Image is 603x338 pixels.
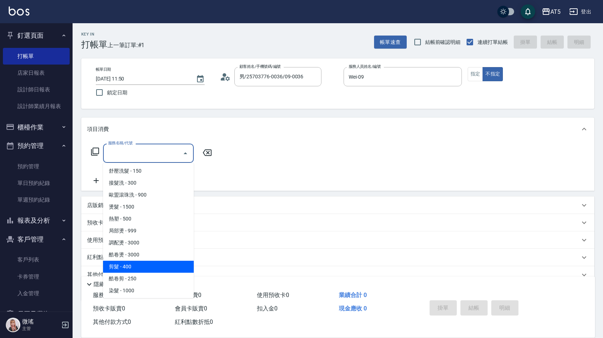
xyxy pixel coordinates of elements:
[3,251,70,268] a: 客戶列表
[3,305,70,323] button: 員工及薪資
[87,271,154,279] p: 其他付款方式
[81,32,107,37] h2: Key In
[103,273,194,285] span: 酷卷剪 - 250
[3,175,70,191] a: 單日預約紀錄
[339,305,367,312] span: 現金應收 0
[81,249,594,266] div: 紅利點數剩餘點數: 1220換算比率: 1
[425,38,461,46] span: 結帳前確認明細
[3,81,70,98] a: 設計師日報表
[103,285,194,297] span: 染髮 - 1000
[107,89,127,96] span: 鎖定日期
[93,318,131,325] span: 其他付款方式 0
[81,266,594,284] div: 其他付款方式入金可用餘額: 0
[3,285,70,302] a: 入金管理
[3,48,70,65] a: 打帳單
[477,38,508,46] span: 連續打單結帳
[3,65,70,81] a: 店家日報表
[81,214,594,231] div: 預收卡販賣
[87,219,114,227] p: 預收卡販賣
[108,140,132,146] label: 服務名稱/代號
[3,268,70,285] a: 卡券管理
[468,67,483,81] button: 指定
[87,236,114,244] p: 使用預收卡
[3,191,70,208] a: 單週預約紀錄
[107,41,145,50] span: 上一筆訂單:#1
[539,4,563,19] button: AT5
[3,230,70,249] button: 客戶管理
[81,40,107,50] h3: 打帳單
[22,325,59,332] p: 主管
[3,118,70,137] button: 櫃檯作業
[180,148,191,159] button: Close
[3,158,70,175] a: 預約管理
[339,292,367,298] span: 業績合計 0
[521,4,535,19] button: save
[175,318,213,325] span: 紅利點數折抵 0
[3,26,70,45] button: 釘選頁面
[22,318,59,325] h5: 微瑤
[566,5,594,18] button: 登出
[93,305,125,312] span: 預收卡販賣 0
[192,70,209,88] button: Choose date, selected date is 2025-10-06
[103,165,194,177] span: 舒壓洗髮 - 150
[81,231,594,249] div: 使用預收卡
[6,318,20,332] img: Person
[103,297,194,309] span: 漂髮 - 500
[96,73,189,85] input: YYYY/MM/DD hh:mm
[239,64,281,69] label: 顧客姓名/手機號碼/編號
[257,305,278,312] span: 扣入金 0
[175,305,207,312] span: 會員卡販賣 0
[87,125,109,133] p: 項目消費
[81,118,594,141] div: 項目消費
[550,7,561,16] div: AT5
[87,202,109,209] p: 店販銷售
[9,7,29,16] img: Logo
[103,261,194,273] span: 剪髮 - 400
[103,213,194,225] span: 熱塑 - 500
[103,225,194,237] span: 局部燙 - 999
[103,189,194,201] span: 歐盟滾珠洗 - 900
[103,177,194,189] span: 接髮洗 - 300
[103,237,194,249] span: 調配燙 - 3000
[87,253,159,261] p: 紅利點數
[93,292,119,298] span: 服務消費 0
[3,211,70,230] button: 報表及分析
[81,197,594,214] div: 店販銷售
[374,36,407,49] button: 帳單速查
[349,64,381,69] label: 服務人員姓名/編號
[257,292,289,298] span: 使用預收卡 0
[96,67,111,72] label: 帳單日期
[3,98,70,115] a: 設計師業績月報表
[103,201,194,213] span: 燙髮 - 1500
[483,67,503,81] button: 不指定
[103,249,194,261] span: 酷卷燙 - 3000
[3,136,70,155] button: 預約管理
[94,281,126,288] p: 隱藏業績明細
